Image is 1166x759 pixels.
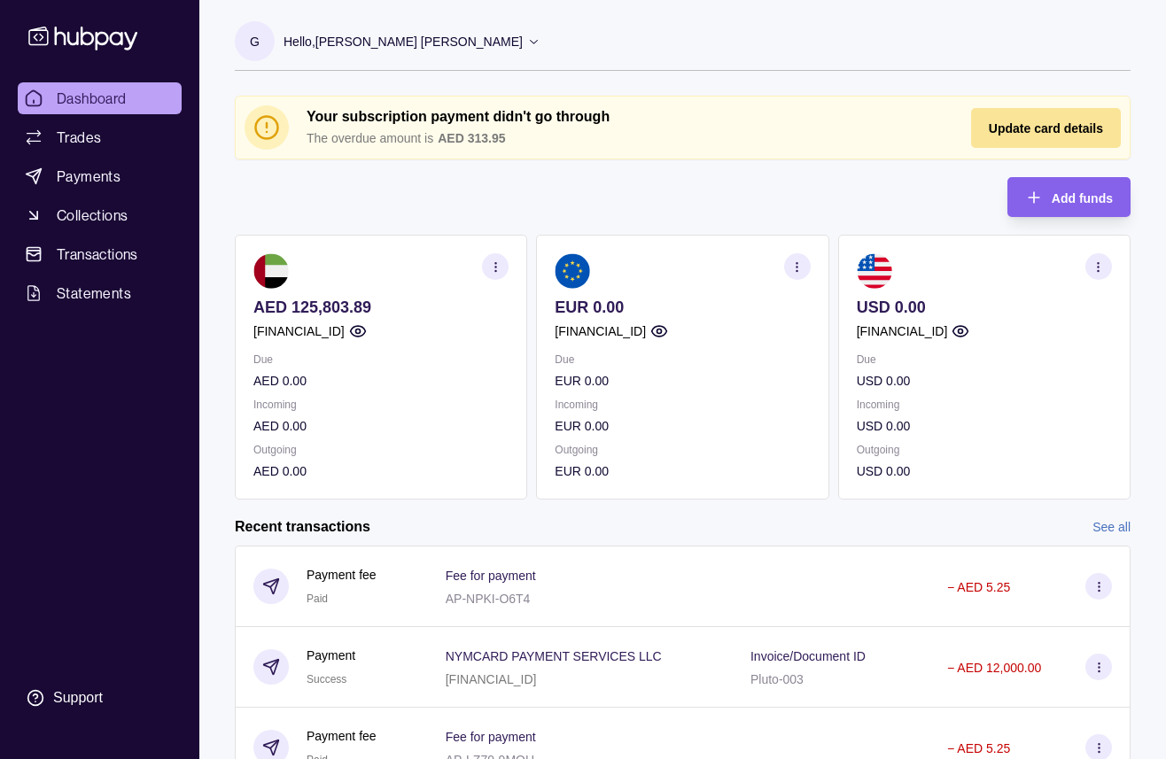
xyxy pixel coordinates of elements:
p: Invoice/Document ID [750,649,866,663]
p: USD 0.00 [857,416,1112,436]
span: Payments [57,166,120,187]
p: Incoming [253,395,509,414]
p: The overdue amount is [307,128,433,148]
p: EUR 0.00 [555,298,810,317]
p: [FINANCIAL_ID] [446,672,537,686]
p: Incoming [555,395,810,414]
p: Due [253,350,509,369]
div: Support [53,688,103,708]
p: Payment fee [307,565,377,585]
p: [FINANCIAL_ID] [555,321,646,341]
p: Fee for payment [446,569,536,583]
p: AED 0.00 [253,371,509,391]
p: Pluto-003 [750,672,804,686]
p: AED 0.00 [253,461,509,481]
p: [FINANCIAL_ID] [253,321,345,341]
h2: Your subscription payment didn't go through [307,107,936,127]
p: NYMCARD PAYMENT SERVICES LLC [446,649,662,663]
p: EUR 0.00 [555,371,810,391]
p: AP-NPKI-O6T4 [446,592,531,606]
p: [FINANCIAL_ID] [857,321,948,341]
p: − AED 5.25 [947,741,1010,755]
button: Add funds [1007,177,1131,217]
p: Due [555,350,810,369]
p: Payment fee [307,726,377,746]
a: Trades [18,121,182,153]
p: − AED 12,000.00 [947,661,1041,675]
img: us [857,253,892,289]
p: Due [857,350,1112,369]
p: AED 313.95 [438,128,505,148]
a: See all [1092,517,1131,537]
a: Support [18,679,182,716]
p: Outgoing [857,440,1112,460]
p: USD 0.00 [857,461,1112,481]
span: Statements [57,283,131,304]
p: Hello, [PERSON_NAME] [PERSON_NAME] [284,32,523,51]
p: Outgoing [253,440,509,460]
span: Update card details [989,121,1103,136]
img: ae [253,253,289,289]
span: Dashboard [57,88,127,109]
p: AED 0.00 [253,416,509,436]
p: AED 125,803.89 [253,298,509,317]
p: Fee for payment [446,730,536,744]
p: USD 0.00 [857,298,1112,317]
a: Dashboard [18,82,182,114]
h2: Recent transactions [235,517,370,537]
p: EUR 0.00 [555,416,810,436]
span: Success [307,673,346,685]
span: Trades [57,127,101,148]
p: Incoming [857,395,1112,414]
p: USD 0.00 [857,371,1112,391]
a: Statements [18,277,182,309]
p: G [250,32,260,51]
span: Add funds [1052,191,1113,205]
p: EUR 0.00 [555,461,810,481]
a: Transactions [18,238,182,270]
span: Paid [307,592,328,605]
span: Collections [57,205,128,226]
p: − AED 5.25 [947,580,1010,594]
button: Update card details [971,108,1121,148]
span: Transactions [57,244,138,265]
a: Collections [18,199,182,231]
a: Payments [18,160,182,192]
img: eu [555,253,590,289]
p: Payment [307,646,355,665]
p: Outgoing [555,440,810,460]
